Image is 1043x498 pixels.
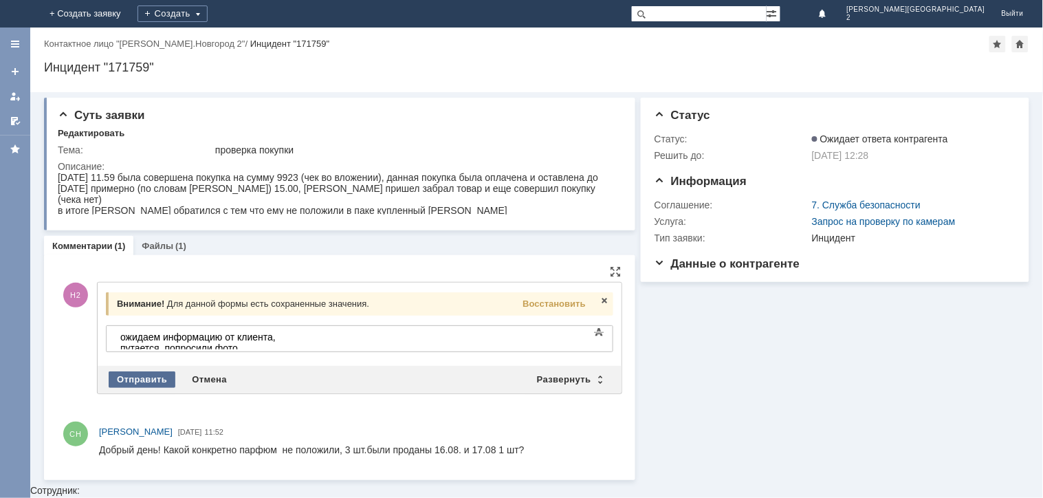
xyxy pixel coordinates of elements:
div: Описание: [58,161,619,172]
div: проверка покупки [215,144,616,155]
div: Инцидент [812,232,1009,243]
span: Внимание! [117,299,164,309]
div: Статус: [655,133,809,144]
span: Статус [655,109,710,122]
span: Показать панель инструментов [591,324,608,340]
div: Тема: [58,144,212,155]
a: Комментарии [52,241,113,251]
span: Восстановить [523,299,585,309]
div: Редактировать [58,128,124,139]
span: Для данной формы есть сохраненные значения. [167,299,369,309]
div: Сотрудник: [30,92,1043,495]
div: / [44,39,250,49]
span: [PERSON_NAME] [99,426,173,437]
div: Соглашение: [655,199,809,210]
div: ожидаем информацию от клиента, путается, попросили фото [6,6,201,28]
span: Расширенный поиск [767,6,780,19]
span: Н2 [63,283,88,307]
div: Инцидент "171759" [44,61,1029,74]
div: (1) [115,241,126,251]
div: (1) [175,241,186,251]
a: Файлы [142,241,173,251]
span: [DATE] 12:28 [812,150,869,161]
span: [DATE] [178,428,202,436]
div: Создать [138,6,208,22]
span: Закрыть [600,295,611,306]
div: На всю страницу [611,266,622,277]
span: Ожидает ответа контрагента [812,133,948,144]
a: 7. Служба безопасности [812,199,921,210]
span: Данные о контрагенте [655,257,800,270]
span: Суть заявки [58,109,144,122]
div: Добавить в избранное [989,36,1006,52]
span: 11:52 [205,428,224,436]
a: Контактное лицо "[PERSON_NAME].Новгород 2" [44,39,245,49]
div: Инцидент "171759" [250,39,329,49]
div: Тип заявки: [655,232,809,243]
span: 2 [847,14,985,22]
div: Решить до: [655,150,809,161]
a: Запрос на проверку по камерам [812,216,956,227]
div: Услуга: [655,216,809,227]
a: [PERSON_NAME] [99,425,173,439]
span: [PERSON_NAME][GEOGRAPHIC_DATA] [847,6,985,14]
div: Сделать домашней страницей [1012,36,1029,52]
a: Создать заявку [4,61,26,83]
span: Информация [655,175,747,188]
a: Мои заявки [4,85,26,107]
a: Мои согласования [4,110,26,132]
